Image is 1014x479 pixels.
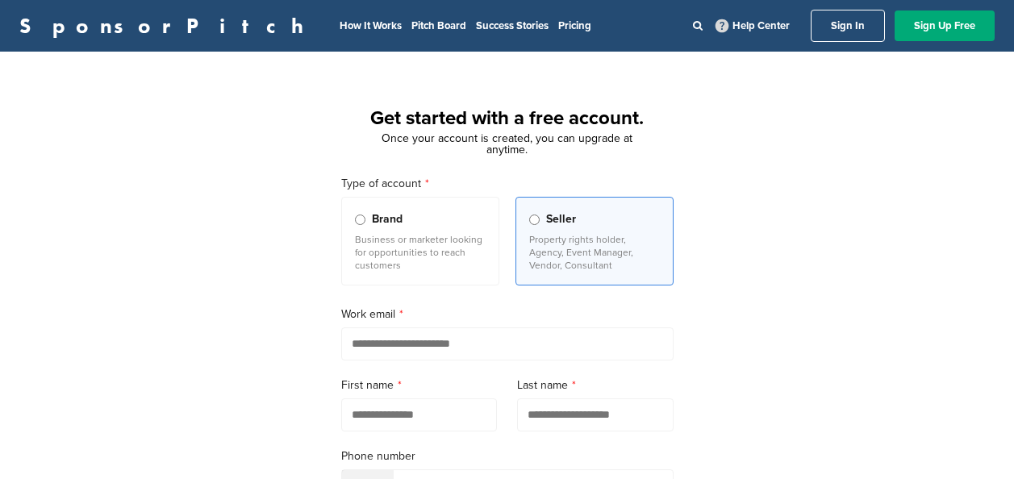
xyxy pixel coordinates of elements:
a: Success Stories [476,19,549,32]
a: Sign Up Free [895,10,995,41]
a: Pricing [558,19,591,32]
label: Type of account [341,175,674,193]
label: Work email [341,306,674,323]
input: Seller Property rights holder, Agency, Event Manager, Vendor, Consultant [529,215,540,225]
a: Pitch Board [411,19,466,32]
input: Brand Business or marketer looking for opportunities to reach customers [355,215,365,225]
label: Phone number [341,448,674,465]
p: Business or marketer looking for opportunities to reach customers [355,233,486,272]
h1: Get started with a free account. [322,104,693,133]
p: Property rights holder, Agency, Event Manager, Vendor, Consultant [529,233,660,272]
label: First name [341,377,498,394]
a: SponsorPitch [19,15,314,36]
span: Once your account is created, you can upgrade at anytime. [382,131,632,156]
a: How It Works [340,19,402,32]
span: Brand [372,210,403,228]
a: Sign In [811,10,885,42]
span: Seller [546,210,576,228]
label: Last name [517,377,674,394]
a: Help Center [712,16,793,35]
